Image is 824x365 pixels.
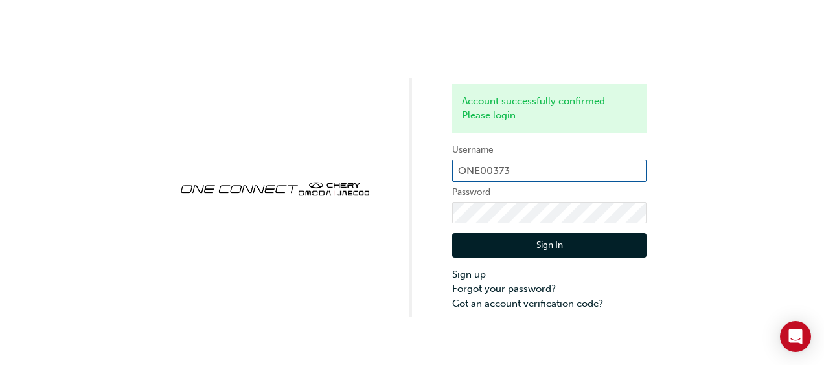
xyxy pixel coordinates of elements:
label: Username [452,142,647,158]
a: Got an account verification code? [452,296,647,311]
img: oneconnect [177,171,372,205]
div: Open Intercom Messenger [780,321,811,352]
a: Forgot your password? [452,282,647,296]
div: Account successfully confirmed. Please login. [452,84,647,133]
label: Password [452,184,647,200]
button: Sign In [452,233,647,258]
a: Sign up [452,267,647,282]
input: Username [452,160,647,182]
